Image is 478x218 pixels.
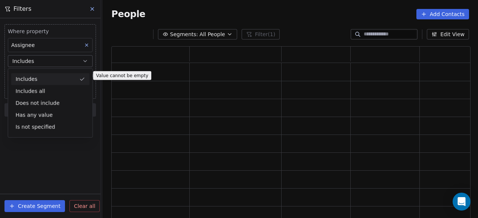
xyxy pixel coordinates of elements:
[11,97,90,109] div: Does not include
[8,73,93,133] div: Suggestions
[170,31,198,38] span: Segments:
[11,73,90,85] div: Includes
[416,9,469,19] button: Add Contacts
[453,193,471,211] div: Open Intercom Messenger
[242,29,280,40] button: Filter(1)
[11,121,90,133] div: Is not specified
[11,85,90,97] div: Includes all
[427,29,469,40] button: Edit View
[111,9,145,20] span: People
[199,31,225,38] span: All People
[96,73,148,79] p: Value cannot be empty
[11,109,90,121] div: Has any value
